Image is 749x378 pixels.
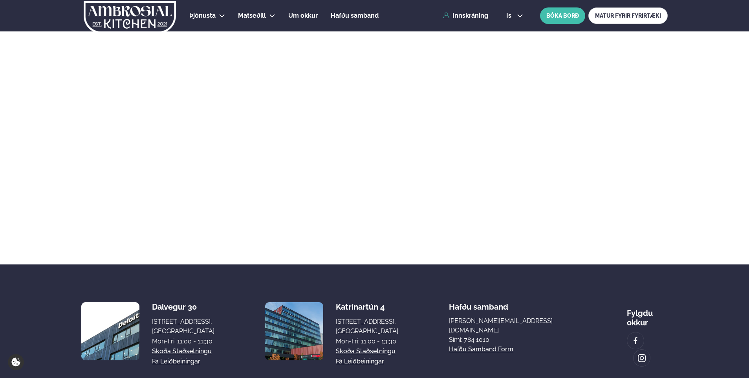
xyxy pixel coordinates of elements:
[627,332,644,349] a: image alt
[627,302,668,327] div: Fylgdu okkur
[288,12,318,19] span: Um okkur
[449,316,576,335] a: [PERSON_NAME][EMAIL_ADDRESS][DOMAIN_NAME]
[152,347,212,356] a: Skoða staðsetningu
[637,354,646,363] img: image alt
[634,350,650,366] a: image alt
[189,12,216,19] span: Þjónusta
[152,302,214,312] div: Dalvegur 30
[588,7,668,24] a: MATUR FYRIR FYRIRTÆKI
[331,12,379,19] span: Hafðu samband
[449,296,508,312] span: Hafðu samband
[506,13,514,19] span: is
[189,11,216,20] a: Þjónusta
[443,12,488,19] a: Innskráning
[265,302,323,360] img: image alt
[288,11,318,20] a: Um okkur
[336,347,396,356] a: Skoða staðsetningu
[631,336,640,345] img: image alt
[152,317,214,336] div: [STREET_ADDRESS], [GEOGRAPHIC_DATA]
[336,357,384,366] a: Fá leiðbeiningar
[500,13,529,19] button: is
[238,12,266,19] span: Matseðill
[336,337,398,346] div: Mon-Fri: 11:00 - 13:30
[449,335,576,345] p: Sími: 784 1010
[331,11,379,20] a: Hafðu samband
[336,317,398,336] div: [STREET_ADDRESS], [GEOGRAPHIC_DATA]
[152,337,214,346] div: Mon-Fri: 11:00 - 13:30
[449,345,513,354] a: Hafðu samband form
[81,302,139,360] img: image alt
[540,7,585,24] button: BÓKA BORÐ
[152,357,200,366] a: Fá leiðbeiningar
[83,1,177,33] img: logo
[336,302,398,312] div: Katrínartún 4
[238,11,266,20] a: Matseðill
[8,354,24,370] a: Cookie settings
